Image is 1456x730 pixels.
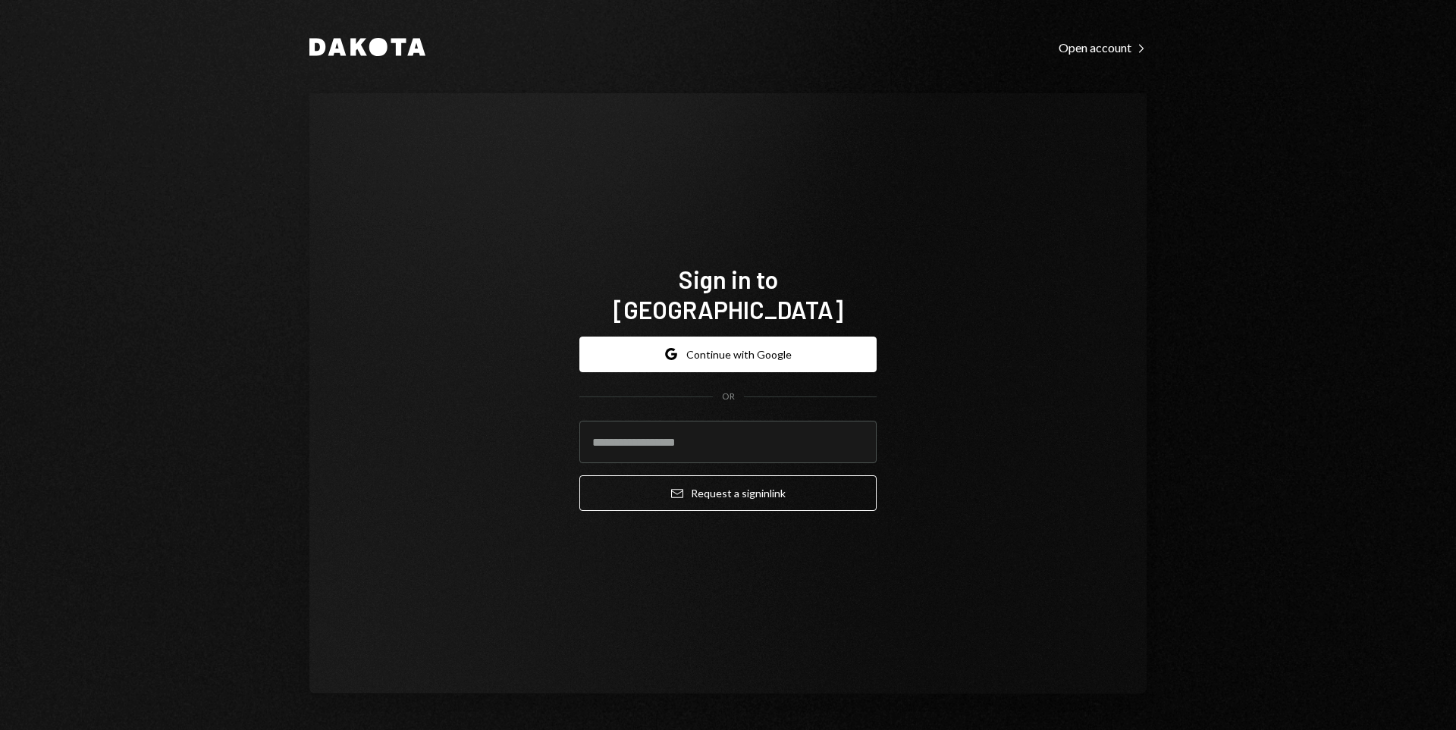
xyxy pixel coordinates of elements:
[722,390,735,403] div: OR
[1059,40,1147,55] div: Open account
[579,337,877,372] button: Continue with Google
[1059,39,1147,55] a: Open account
[579,475,877,511] button: Request a signinlink
[579,264,877,324] h1: Sign in to [GEOGRAPHIC_DATA]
